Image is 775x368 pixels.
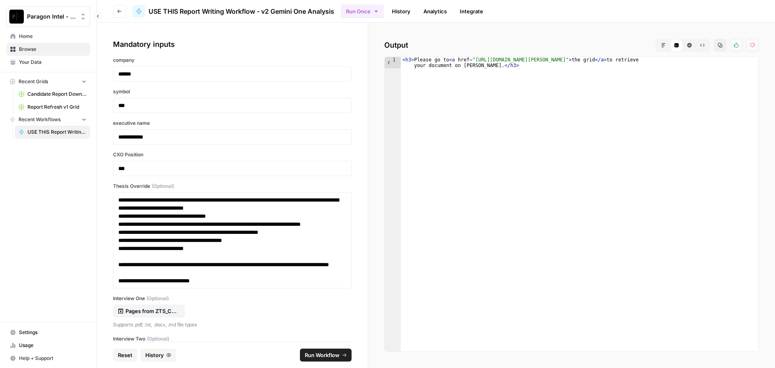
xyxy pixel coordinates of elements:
a: Browse [6,43,90,56]
label: Interview One [113,295,352,302]
div: Mandatory inputs [113,39,352,50]
span: Report Refresh v1 Grid [27,103,86,111]
button: Recent Grids [6,76,90,88]
button: Run Workflow [300,349,352,362]
a: Candidate Report Download Sheet [15,88,90,101]
label: CXO Position [113,151,352,158]
span: (Optional) [147,335,169,343]
span: Home [19,33,86,40]
label: symbol [113,88,352,95]
button: Pages from ZTS_CEO [PERSON_NAME] 1.pdf [113,305,185,318]
button: History [140,349,176,362]
a: Settings [6,326,90,339]
span: Info, read annotations row 1 [385,57,392,63]
a: USE THIS Report Writing Workflow - v2 Gemini One Analysis [132,5,334,18]
a: Your Data [6,56,90,69]
button: Reset [113,349,137,362]
span: USE THIS Report Writing Workflow - v2 Gemini One Analysis [149,6,334,16]
label: company [113,57,352,64]
h2: Output [384,39,759,52]
label: Interview Two [113,335,352,343]
span: (Optional) [152,183,174,190]
p: Supports .pdf, .txt, .docx, .md file types [113,321,352,329]
a: Home [6,30,90,43]
span: USE THIS Report Writing Workflow - v2 Gemini One Analysis [27,128,86,136]
p: Pages from ZTS_CEO [PERSON_NAME] 1.pdf [126,307,177,315]
span: Settings [19,329,86,336]
a: Usage [6,339,90,352]
span: Help + Support [19,355,86,362]
span: Your Data [19,59,86,66]
a: USE THIS Report Writing Workflow - v2 Gemini One Analysis [15,126,90,139]
label: executive name [113,120,352,127]
span: Recent Grids [19,78,48,85]
span: Recent Workflows [19,116,61,123]
button: Help + Support [6,352,90,365]
span: Usage [19,342,86,349]
button: Recent Workflows [6,114,90,126]
span: Run Workflow [305,351,339,359]
span: Paragon Intel - Bill / Ty / [PERSON_NAME] R&D [27,13,76,21]
a: History [387,5,415,18]
button: Run Once [341,4,384,18]
span: (Optional) [147,295,169,302]
span: History [145,351,164,359]
img: Paragon Intel - Bill / Ty / Colby R&D Logo [9,9,24,24]
span: Reset [118,351,132,359]
label: Thesis Override [113,183,352,190]
a: Analytics [419,5,452,18]
span: Candidate Report Download Sheet [27,90,86,98]
div: 1 [385,57,401,68]
span: Browse [19,46,86,53]
a: Report Refresh v1 Grid [15,101,90,114]
button: Workspace: Paragon Intel - Bill / Ty / Colby R&D [6,6,90,27]
a: Integrate [455,5,488,18]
